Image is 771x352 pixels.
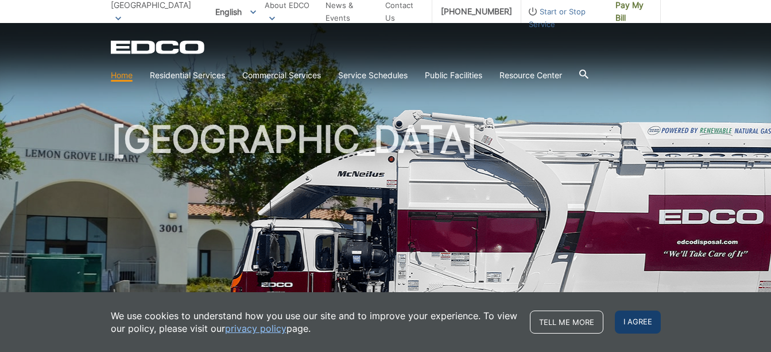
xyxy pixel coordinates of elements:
a: Resource Center [499,69,562,82]
a: Service Schedules [338,69,408,82]
a: privacy policy [225,322,286,335]
a: Tell me more [530,311,603,334]
span: English [207,2,265,21]
a: Commercial Services [242,69,321,82]
a: EDCD logo. Return to the homepage. [111,40,206,54]
span: I agree [615,311,661,334]
a: Public Facilities [425,69,482,82]
a: Residential Services [150,69,225,82]
p: We use cookies to understand how you use our site and to improve your experience. To view our pol... [111,309,518,335]
a: Home [111,69,133,82]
